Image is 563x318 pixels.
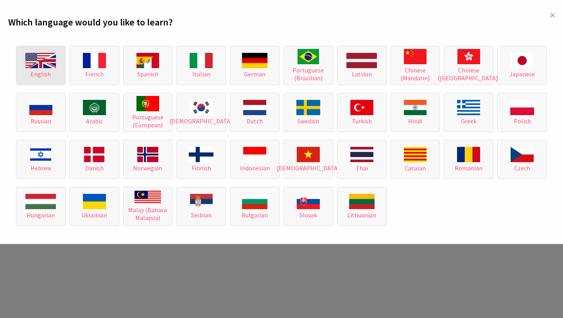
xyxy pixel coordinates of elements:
img: French [83,53,106,68]
img: Serbian [190,194,213,209]
img: Czech [511,147,534,162]
button: German [230,46,280,85]
span: German [244,70,265,78]
span: Portuguese (European) [127,113,169,129]
span: Greek [461,117,477,125]
button: Indonesian [230,140,280,179]
img: Greek [457,100,480,115]
button: Japanese [497,46,547,85]
span: Hungarian [27,211,55,219]
span: Hebrew [30,164,51,172]
button: [DEMOGRAPHIC_DATA] [283,140,333,179]
img: Russian [29,100,52,115]
img: Chinese (Mandarin) [457,49,481,64]
img: Slovak [297,194,320,209]
button: Danish [70,140,119,179]
button: Finnish [176,140,226,179]
button: Dutch [230,93,280,132]
span: Spanish [137,70,158,78]
img: Bulgarian [242,194,267,209]
img: Latvian [346,53,377,68]
span: Finnish [192,164,211,172]
button: Portuguese (Brazilian) [283,46,333,85]
span: Swedish [298,117,319,125]
button: Bulgarian [230,187,280,226]
img: Swedish [296,100,321,115]
img: Hungarian [25,194,56,209]
img: Korean [190,100,213,115]
img: English [25,53,56,68]
button: Spanish [123,46,173,85]
button: Slovak [283,187,333,226]
button: Chinese ([GEOGRAPHIC_DATA]) [444,46,493,85]
img: Portuguese (Brazilian) [298,49,319,64]
span: Lithuanian [347,211,376,219]
button: Turkish [337,93,387,132]
span: [DEMOGRAPHIC_DATA] [170,117,233,125]
button: Portuguese (European) [123,93,173,132]
span: Norwegian [133,164,162,172]
span: Romanian [455,164,482,172]
span: French [85,70,104,78]
img: Vietnamese [297,147,320,162]
span: Serbian [191,211,212,219]
button: Hebrew [16,140,66,179]
button: Latvian [337,46,387,85]
button: Hungarian [16,187,66,226]
span: Portuguese (Brazilian) [288,66,329,82]
span: Turkish [352,117,372,125]
span: Dutch [247,117,263,125]
span: × [550,8,555,22]
span: Catalan [405,164,426,172]
img: Danish [84,147,104,162]
img: Spanish [136,53,160,68]
img: Polish [510,100,534,115]
button: Chinese (Mandarin) [391,46,440,85]
span: Danish [85,164,104,172]
button: French [70,46,119,85]
button: Hindi [391,93,440,132]
span: Japanese [509,70,535,78]
button: Russian [16,93,66,132]
span: Malay (Bahasa Malaysia) [127,206,169,222]
img: Arabic [83,100,106,115]
span: Latvian [352,70,372,78]
button: Ukrainian [70,187,119,226]
img: Finnish [189,147,213,162]
button: Lithuanian [337,187,387,226]
img: Thai [350,147,373,162]
img: Hebrew [30,147,51,162]
span: Indonesian [240,164,270,172]
span: [DEMOGRAPHIC_DATA] [277,164,340,172]
button: English [16,46,66,85]
img: Malay (Bahasa Malaysia) [134,191,161,204]
span: Slovak [299,211,317,219]
img: Romanian [457,147,480,162]
button: Catalan [391,140,440,179]
span: Italian [192,70,210,78]
img: Indonesian [243,147,266,162]
span: Russian [30,117,51,125]
img: Norwegian [137,147,158,162]
img: Ukrainian [83,194,106,209]
img: Catalan [404,147,427,162]
button: Arabic [70,93,119,132]
button: Serbian [176,187,226,226]
img: Hindi [404,100,427,115]
button: Norwegian [123,140,173,179]
img: Portuguese (European) [136,96,160,111]
img: German [242,53,267,68]
button: Italian [176,46,226,85]
img: Dutch [243,100,266,115]
img: Lithuanian [349,194,375,209]
button: Thai [337,140,387,179]
img: Chinese (Mandarin) [404,49,427,64]
span: Chinese ([GEOGRAPHIC_DATA]) [437,66,500,82]
img: Japanese [511,53,534,68]
button: Greek [444,93,493,132]
span: English [30,70,51,78]
button: Czech [497,140,547,179]
span: Czech [514,164,530,172]
span: Ukrainian [81,211,107,219]
button: Polish [497,93,547,132]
